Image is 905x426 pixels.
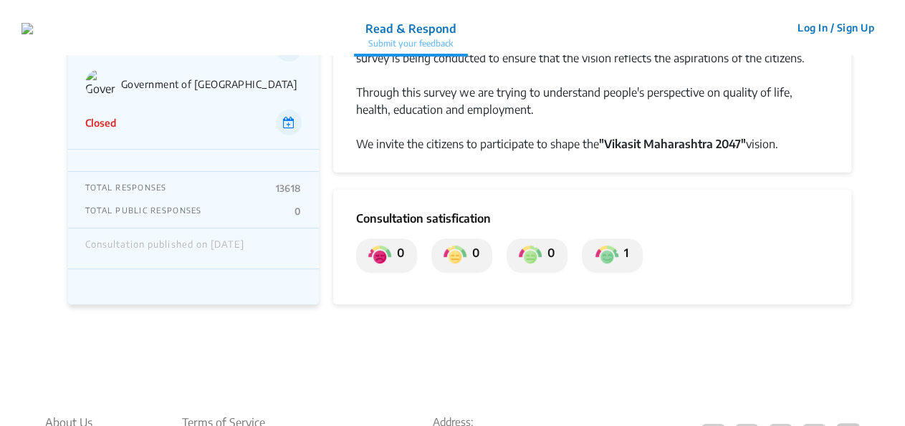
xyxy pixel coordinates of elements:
img: private_dissatisfied.png [368,244,391,267]
img: private_somewhat_dissatisfied.png [444,244,466,267]
strong: "Vikasit Maharashtra 2047" [599,137,746,151]
div: Through this survey we are trying to understand people's perspective on quality of life, health, ... [356,84,829,118]
p: Read & Respond [365,20,456,37]
p: Government of [GEOGRAPHIC_DATA] [121,78,302,90]
p: 0 [542,244,555,267]
p: TOTAL RESPONSES [85,183,167,194]
p: 0 [391,244,404,267]
p: Submit your feedback [365,37,456,50]
p: TOTAL PUBLIC RESPONSES [85,205,202,217]
button: Log In / Sign Up [788,16,884,39]
img: 7907nfqetxyivg6ubhai9kg9bhzr [21,23,33,34]
img: private_somewhat_satisfied.png [519,244,542,267]
p: 0 [466,244,479,267]
p: 0 [295,205,301,217]
p: Consultation satisfication [356,210,829,227]
div: We invite the citizens to participate to shape the vision. [356,135,829,153]
p: Closed [85,115,116,130]
p: 1 [618,244,628,267]
p: 13618 [275,183,301,194]
div: Consultation published on [DATE] [85,239,244,258]
img: private_satisfied.png [595,244,618,267]
img: Government of Maharashtra logo [85,69,115,99]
